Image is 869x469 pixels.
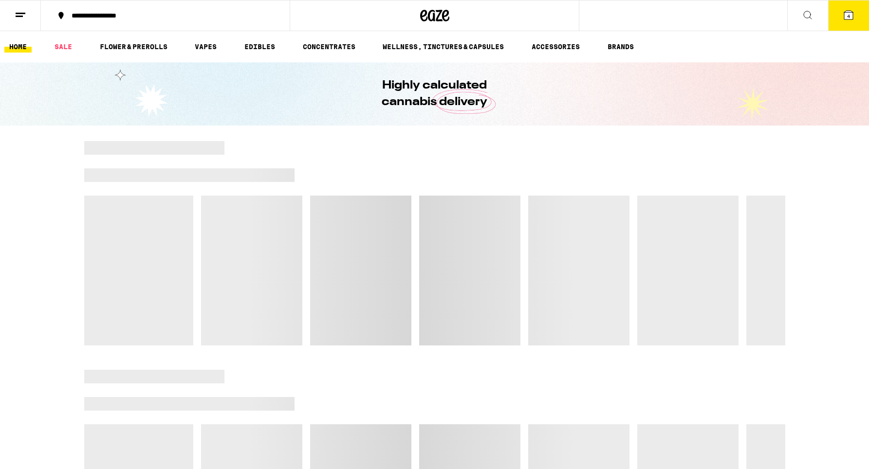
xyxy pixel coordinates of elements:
[828,0,869,31] button: 4
[354,77,515,110] h1: Highly calculated cannabis delivery
[378,41,509,53] a: WELLNESS, TINCTURES & CAPSULES
[190,41,222,53] a: VAPES
[240,41,280,53] a: EDIBLES
[298,41,360,53] a: CONCENTRATES
[4,41,32,53] a: HOME
[50,41,77,53] a: SALE
[527,41,585,53] a: ACCESSORIES
[95,41,172,53] a: FLOWER & PREROLLS
[847,13,850,19] span: 4
[603,41,639,53] a: BRANDS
